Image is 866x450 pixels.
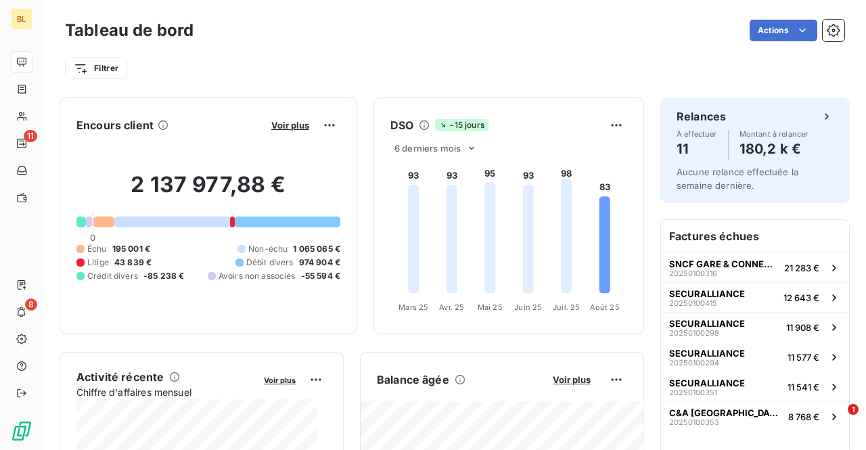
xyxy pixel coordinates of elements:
[439,302,464,312] tspan: Avr. 25
[264,376,296,385] span: Voir plus
[65,58,127,79] button: Filtrer
[669,288,745,299] span: SECURALLIANCE
[669,348,745,359] span: SECURALLIANCE
[783,292,819,303] span: 12 643 €
[87,256,109,269] span: Litige
[11,420,32,442] img: Logo LeanPay
[750,20,817,41] button: Actions
[246,256,294,269] span: Débit divers
[76,385,254,399] span: Chiffre d'affaires mensuel
[219,270,296,282] span: Avoirs non associés
[677,130,717,138] span: À effectuer
[301,270,340,282] span: -55 594 €
[661,220,849,252] h6: Factures échues
[549,374,595,386] button: Voir plus
[87,243,107,255] span: Échu
[788,382,819,392] span: 11 541 €
[299,256,340,269] span: 974 904 €
[435,119,488,131] span: -15 jours
[25,298,37,311] span: 8
[786,322,819,333] span: 11 908 €
[248,243,288,255] span: Non-échu
[820,404,852,436] iframe: Intercom live chat
[784,263,819,273] span: 21 283 €
[114,256,152,269] span: 43 839 €
[65,18,193,43] h3: Tableau de bord
[271,120,309,131] span: Voir plus
[739,138,808,160] h4: 180,2 k €
[669,269,717,277] span: 20250100316
[788,352,819,363] span: 11 577 €
[398,302,428,312] tspan: Mars 25
[112,243,150,255] span: 195 001 €
[739,130,808,138] span: Montant à relancer
[661,312,849,342] button: SECURALLIANCE2025010029811 908 €
[669,318,745,329] span: SECURALLIANCE
[661,401,849,431] button: C&A [GEOGRAPHIC_DATA]202501003538 768 €
[377,372,449,388] h6: Balance âgée
[553,374,591,385] span: Voir plus
[478,302,503,312] tspan: Mai 25
[553,302,580,312] tspan: Juil. 25
[669,359,719,367] span: 20250100294
[669,378,745,388] span: SECURALLIANCE
[87,270,138,282] span: Crédit divers
[514,302,542,312] tspan: Juin 25
[669,407,783,418] span: C&A [GEOGRAPHIC_DATA]
[390,117,413,133] h6: DSO
[143,270,184,282] span: -85 238 €
[260,374,300,386] button: Voir plus
[90,232,95,243] span: 0
[661,342,849,372] button: SECURALLIANCE2025010029411 577 €
[76,171,340,212] h2: 2 137 977,88 €
[788,411,819,422] span: 8 768 €
[669,388,717,397] span: 20250100351
[669,418,719,426] span: 20250100353
[394,143,461,154] span: 6 derniers mois
[669,329,719,337] span: 20250100298
[669,258,779,269] span: SNCF GARE & CONNEXION
[661,282,849,312] button: SECURALLIANCE2025010041512 643 €
[677,138,717,160] h4: 11
[11,133,32,154] a: 11
[11,8,32,30] div: BL
[669,299,717,307] span: 20250100415
[677,108,726,125] h6: Relances
[24,130,37,142] span: 11
[590,302,620,312] tspan: Août 25
[76,369,164,385] h6: Activité récente
[293,243,340,255] span: 1 065 065 €
[661,252,849,282] button: SNCF GARE & CONNEXION2025010031621 283 €
[848,404,859,415] span: 1
[267,119,313,131] button: Voir plus
[76,117,154,133] h6: Encours client
[661,372,849,401] button: SECURALLIANCE2025010035111 541 €
[677,166,798,191] span: Aucune relance effectuée la semaine dernière.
